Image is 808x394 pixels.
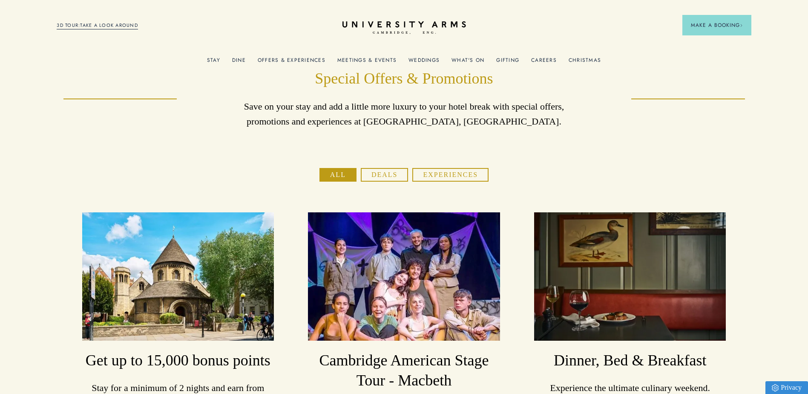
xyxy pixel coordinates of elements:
p: Save on your stay and add a little more luxury to your hotel break with special offers, promotion... [234,99,575,129]
a: Christmas [569,57,601,68]
a: Home [342,21,466,35]
a: Stay [207,57,220,68]
a: What's On [451,57,484,68]
a: Weddings [408,57,440,68]
a: Careers [531,57,557,68]
a: Privacy [765,381,808,394]
img: Privacy [772,384,779,391]
span: Make a Booking [691,21,743,29]
a: Meetings & Events [337,57,397,68]
img: image-c8454d006a76c629cd640f06d64df91d64b6d178-2880x1180-heif [308,212,500,340]
h3: Get up to 15,000 bonus points [82,351,274,371]
button: Make a BookingArrow icon [682,15,751,35]
button: All [319,168,357,182]
img: Arrow icon [740,24,743,27]
h1: Special Offers & Promotions [234,69,575,89]
a: Dine [232,57,246,68]
img: image-a169143ac3192f8fe22129d7686b8569f7c1e8bc-2500x1667-jpg [82,212,274,340]
h3: Dinner, Bed & Breakfast [534,351,726,371]
a: 3D TOUR:TAKE A LOOK AROUND [57,22,138,29]
img: image-a84cd6be42fa7fc105742933f10646be5f14c709-3000x2000-jpg [534,212,726,340]
a: Gifting [496,57,519,68]
button: Deals [361,168,408,182]
h3: Cambridge American Stage Tour - Macbeth [308,351,500,391]
a: Offers & Experiences [258,57,325,68]
button: Experiences [412,168,489,182]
